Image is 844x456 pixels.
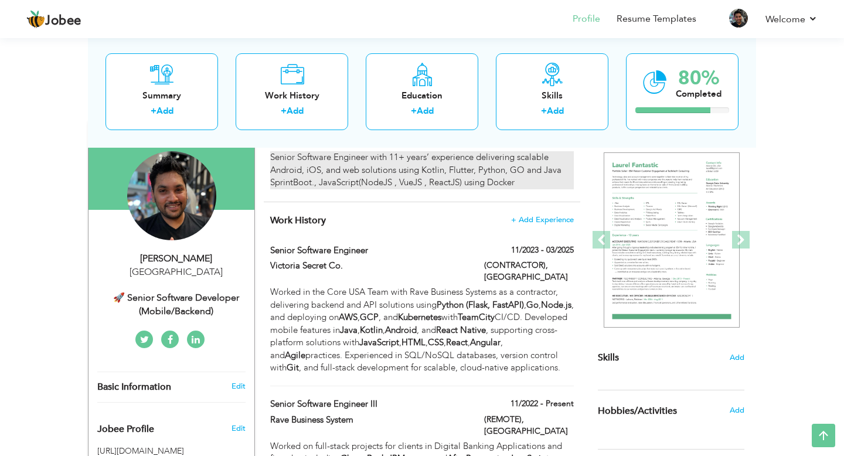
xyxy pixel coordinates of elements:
label: + [411,105,417,117]
div: Senior Software Engineer with 11+ years’ experience delivering scalable Android, iOS, and web sol... [270,151,574,189]
a: Add [156,105,173,117]
strong: AWS [339,311,358,323]
span: Jobee [45,15,81,28]
strong: React [446,336,468,348]
div: Share some of your professional and personal interests. [589,390,753,431]
label: Senior Software Engineer [270,244,467,257]
a: Profile [573,12,600,26]
label: Senior Software Engineer III [270,398,467,410]
div: Education [375,89,469,101]
a: Jobee [26,10,81,29]
a: Add [417,105,434,117]
strong: Git [287,362,299,373]
span: Add [730,405,744,416]
strong: Kubernetes [398,311,441,323]
span: Basic Information [97,382,171,393]
label: + [151,105,156,117]
strong: Angular [470,336,501,348]
span: Skills [598,351,619,364]
strong: Kotlin [360,324,383,336]
div: [PERSON_NAME] [97,252,254,266]
strong: React Native [436,324,486,336]
a: Add [287,105,304,117]
strong: Android [385,324,417,336]
h4: This helps to show the companies you have worked for. [270,215,574,226]
div: Worked in the Core USA Team with Rave Business Systems as a contractor, delivering backend and AP... [270,286,574,374]
a: Edit [232,381,246,392]
strong: GCP [360,311,379,323]
label: + [281,105,287,117]
strong: Node.js [541,299,571,311]
div: Enhance your career by creating a custom URL for your Jobee public profile. [89,411,254,441]
label: Victoria Secret Co. [270,260,467,272]
span: Edit [232,423,246,434]
span: Hobbies/Activities [598,406,677,417]
strong: Agile [285,349,305,361]
span: + Add Experience [511,216,574,224]
img: Zulqurnain Haider [127,151,216,240]
a: Resume Templates [617,12,696,26]
strong: JavaScript [359,336,399,348]
span: Work History [270,214,326,227]
strong: Go [526,299,539,311]
label: (CONTRACTOR), [GEOGRAPHIC_DATA] [484,260,574,283]
strong: Java [340,324,358,336]
label: 11/2022 - Present [511,398,574,410]
span: Add [730,352,744,363]
a: Add [547,105,564,117]
strong: TeamCity [458,311,495,323]
span: Jobee Profile [97,424,154,435]
div: Completed [676,87,722,100]
div: Summary [115,89,209,101]
label: + [541,105,547,117]
h5: [URL][DOMAIN_NAME] [97,447,246,455]
label: Rave Business System [270,414,467,426]
a: Welcome [765,12,818,26]
img: jobee.io [26,10,45,29]
label: 11/2023 - 03/2025 [511,244,574,256]
div: Work History [245,89,339,101]
img: Profile Img [729,9,748,28]
div: Skills [505,89,599,101]
div: [GEOGRAPHIC_DATA] [97,266,254,279]
div: 🚀 Senior Software Developer (Mobile/Backend) [97,291,254,318]
div: 80% [676,68,722,87]
strong: CSS [428,336,444,348]
strong: Python (Flask, FastAPI) [437,299,524,311]
label: (REMOTE), [GEOGRAPHIC_DATA] [484,414,574,437]
strong: HTML [401,336,426,348]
